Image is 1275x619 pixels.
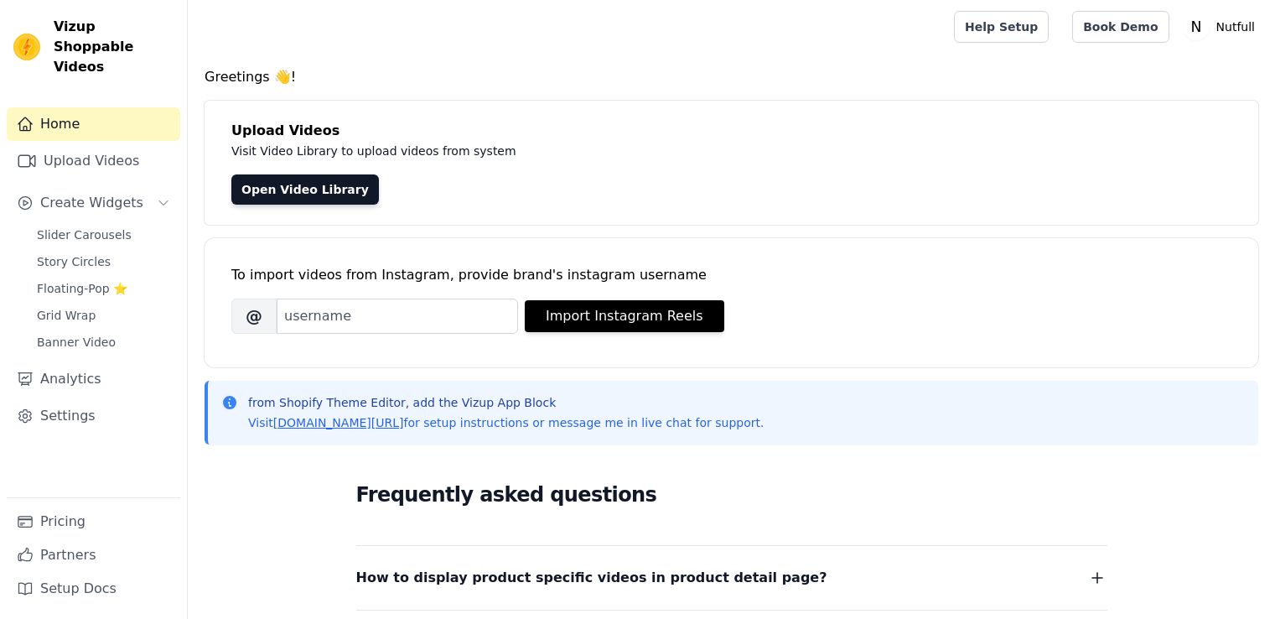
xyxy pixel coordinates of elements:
span: Slider Carousels [37,226,132,243]
a: Setup Docs [7,572,180,606]
a: Open Video Library [231,174,379,205]
a: Floating-Pop ⭐ [27,277,180,300]
p: Visit Video Library to upload videos from system [231,141,982,161]
p: from Shopify Theme Editor, add the Vizup App Block [248,394,764,411]
a: Banner Video [27,330,180,354]
button: How to display product specific videos in product detail page? [356,566,1107,590]
p: Visit for setup instructions or message me in live chat for support. [248,414,764,431]
button: N Nutfull [1183,12,1262,42]
button: Create Widgets [7,186,180,220]
a: Partners [7,538,180,572]
span: Create Widgets [40,193,143,213]
span: @ [231,299,277,334]
a: Grid Wrap [27,304,180,327]
a: Book Demo [1072,11,1169,43]
h4: Upload Videos [231,121,1231,141]
a: Pricing [7,505,180,538]
h2: Frequently asked questions [356,478,1107,512]
span: Banner Video [37,334,116,351]
div: To import videos from Instagram, provide brand's instagram username [231,265,1231,285]
a: Help Setup [954,11,1049,43]
a: Home [7,107,180,141]
input: username [277,299,518,334]
a: Analytics [7,362,180,396]
span: Story Circles [37,253,111,270]
text: N [1190,18,1201,35]
a: Story Circles [27,250,180,273]
a: Slider Carousels [27,223,180,247]
button: Import Instagram Reels [525,300,724,332]
a: [DOMAIN_NAME][URL] [273,416,404,429]
span: Floating-Pop ⭐ [37,280,127,297]
span: How to display product specific videos in product detail page? [356,566,827,590]
a: Upload Videos [7,144,180,178]
span: Vizup Shoppable Videos [54,17,174,77]
p: Nutfull [1210,12,1262,42]
a: Settings [7,399,180,433]
img: Vizup [13,34,40,60]
h4: Greetings 👋! [205,67,1258,87]
span: Grid Wrap [37,307,96,324]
